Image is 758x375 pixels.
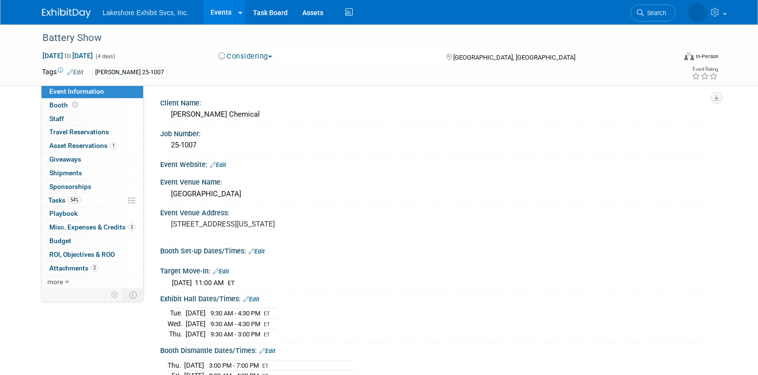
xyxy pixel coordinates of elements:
[172,279,224,287] span: [DATE] 11:00 AM
[42,51,93,60] span: [DATE] [DATE]
[42,139,143,152] a: Asset Reservations1
[49,115,64,123] span: Staff
[42,207,143,220] a: Playbook
[618,51,718,65] div: Event Format
[49,223,135,231] span: Misc. Expenses & Credits
[68,196,81,204] span: 54%
[168,318,186,329] td: Wed.
[168,329,186,339] td: Thu.
[67,69,84,76] a: Edit
[42,234,143,248] a: Budget
[262,363,269,369] span: ET
[186,329,206,339] td: [DATE]
[249,248,265,255] a: Edit
[42,248,143,261] a: ROI, Objectives & ROO
[106,289,124,301] td: Personalize Event Tab Strip
[160,175,716,187] div: Event Venue Name:
[49,183,91,190] span: Sponsorships
[42,125,143,139] a: Travel Reservations
[184,360,204,371] td: [DATE]
[128,224,135,231] span: 3
[631,4,675,21] a: Search
[210,162,226,168] a: Edit
[49,87,104,95] span: Event Information
[124,289,144,301] td: Toggle Event Tabs
[49,155,81,163] span: Giveaways
[160,126,716,139] div: Job Number:
[168,360,184,371] td: Thu.
[211,331,260,338] span: 9:30 AM - 3:00 PM
[228,279,235,287] span: ET
[49,250,115,258] span: ROI, Objectives & ROO
[264,332,270,338] span: ET
[186,318,206,329] td: [DATE]
[42,275,143,289] a: more
[186,308,206,319] td: [DATE]
[168,138,709,153] div: 25-1007
[160,206,716,218] div: Event Venue Address:
[49,237,71,245] span: Budget
[692,67,718,72] div: Event Rating
[211,320,260,328] span: 9:30 AM - 4:30 PM
[42,153,143,166] a: Giveaways
[160,96,716,108] div: Client Name:
[160,157,716,170] div: Event Website:
[160,343,716,356] div: Booth Dismantle Dates/Times:
[160,264,716,276] div: Target Move-In:
[42,180,143,193] a: Sponsorships
[215,51,276,62] button: Considering
[49,209,78,217] span: Playbook
[49,169,82,177] span: Shipments
[42,194,143,207] a: Tasks54%
[42,8,91,18] img: ExhibitDay
[39,29,661,47] div: Battery Show
[49,101,80,109] span: Booth
[42,262,143,275] a: Attachments2
[171,220,381,229] pre: [STREET_ADDRESS][US_STATE]
[264,321,270,328] span: ET
[264,311,270,317] span: ET
[160,292,716,304] div: Exhibit Hall Dates/Times:
[168,308,186,319] td: Tue.
[63,52,72,60] span: to
[49,264,98,272] span: Attachments
[695,53,718,60] div: In-Person
[644,9,666,17] span: Search
[91,264,98,271] span: 2
[92,67,167,78] div: [PERSON_NAME] 25-1007
[42,99,143,112] a: Booth
[259,348,275,354] a: Edit
[168,107,709,122] div: [PERSON_NAME] Chemical
[95,53,115,60] span: (4 days)
[213,268,229,275] a: Edit
[42,167,143,180] a: Shipments
[42,221,143,234] a: Misc. Expenses & Credits3
[70,101,80,108] span: Booth not reserved yet
[42,112,143,125] a: Staff
[48,196,81,204] span: Tasks
[42,67,84,78] td: Tags
[110,142,117,149] span: 1
[243,296,259,303] a: Edit
[49,128,109,136] span: Travel Reservations
[209,362,259,369] span: 3:00 PM - 7:00 PM
[688,3,707,22] img: MICHELLE MOYA
[103,9,189,17] span: Lakeshore Exhibit Svcs, Inc.
[42,85,143,98] a: Event Information
[47,278,63,286] span: more
[453,54,575,61] span: [GEOGRAPHIC_DATA], [GEOGRAPHIC_DATA]
[684,52,694,60] img: Format-Inperson.png
[168,187,709,202] div: [GEOGRAPHIC_DATA]
[160,244,716,256] div: Booth Set-up Dates/Times:
[211,310,260,317] span: 9:30 AM - 4:30 PM
[49,142,117,149] span: Asset Reservations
